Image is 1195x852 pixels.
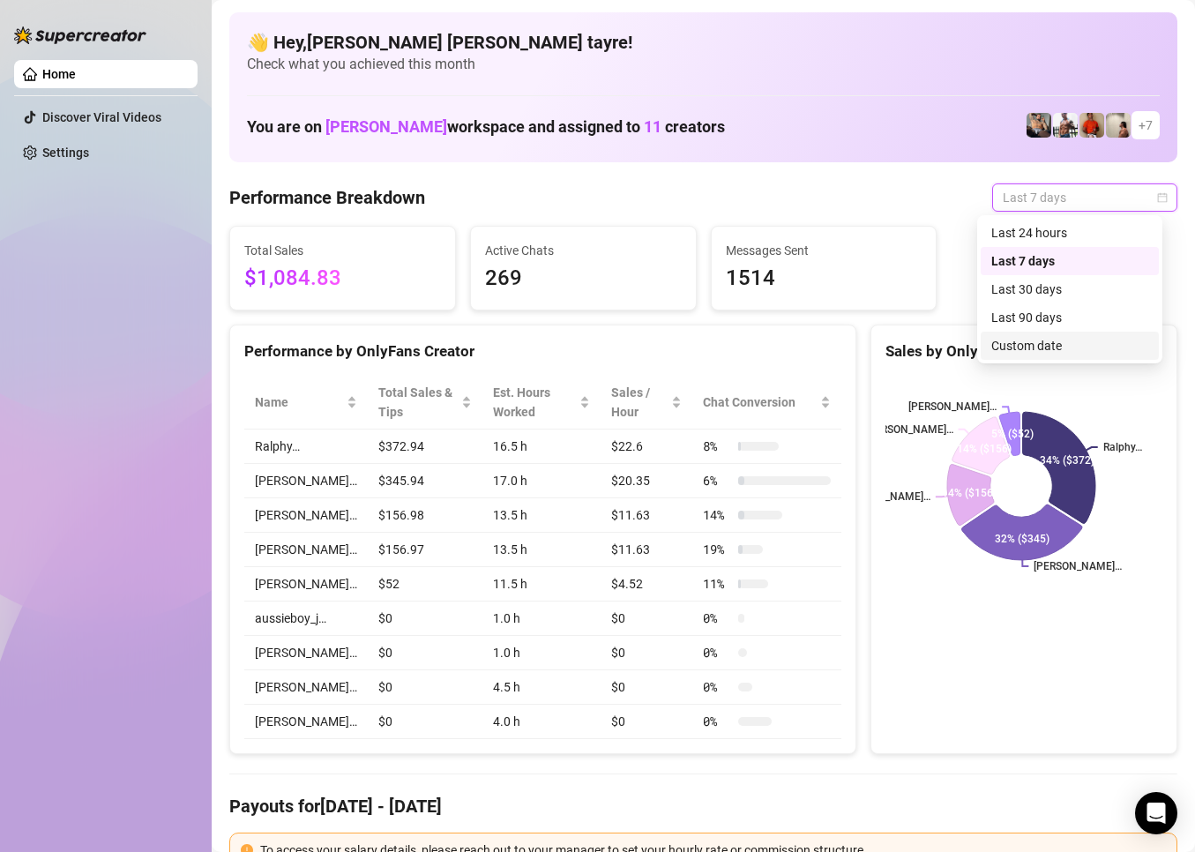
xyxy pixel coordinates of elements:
[244,498,368,533] td: [PERSON_NAME]…
[981,332,1159,360] div: Custom date
[244,340,841,363] div: Performance by OnlyFans Creator
[842,490,930,503] text: [PERSON_NAME]…
[244,464,368,498] td: [PERSON_NAME]…
[991,336,1148,355] div: Custom date
[703,471,731,490] span: 6 %
[244,430,368,464] td: Ralphy…
[611,383,668,422] span: Sales / Hour
[703,643,731,662] span: 0 %
[703,609,731,628] span: 0 %
[1135,792,1177,834] div: Open Intercom Messenger
[14,26,146,44] img: logo-BBDzfeDw.svg
[42,67,76,81] a: Home
[865,423,953,436] text: [PERSON_NAME]…
[247,117,725,137] h1: You are on workspace and assigned to creators
[482,533,601,567] td: 13.5 h
[703,712,731,731] span: 0 %
[485,241,682,260] span: Active Chats
[703,437,731,456] span: 8 %
[703,505,731,525] span: 14 %
[1027,113,1051,138] img: George
[368,498,482,533] td: $156.98
[1079,113,1104,138] img: Justin
[244,567,368,602] td: [PERSON_NAME]…
[378,383,458,422] span: Total Sales & Tips
[247,55,1160,74] span: Check what you achieved this month
[1034,560,1123,572] text: [PERSON_NAME]…
[482,670,601,705] td: 4.5 h
[244,705,368,739] td: [PERSON_NAME]…
[885,340,1162,363] div: Sales by OnlyFans Creator
[229,185,425,210] h4: Performance Breakdown
[244,262,441,295] span: $1,084.83
[482,602,601,636] td: 1.0 h
[1139,116,1153,135] span: + 7
[482,636,601,670] td: 1.0 h
[601,705,693,739] td: $0
[991,280,1148,299] div: Last 30 days
[247,30,1160,55] h4: 👋 Hey, [PERSON_NAME] [PERSON_NAME] tayre !
[368,602,482,636] td: $0
[368,376,482,430] th: Total Sales & Tips
[726,262,922,295] span: 1514
[601,533,693,567] td: $11.63
[368,670,482,705] td: $0
[1157,192,1168,203] span: calendar
[981,275,1159,303] div: Last 30 days
[368,636,482,670] td: $0
[601,670,693,705] td: $0
[1103,441,1142,453] text: Ralphy…
[703,677,731,697] span: 0 %
[368,430,482,464] td: $372.94
[493,383,576,422] div: Est. Hours Worked
[601,567,693,602] td: $4.52
[482,464,601,498] td: 17.0 h
[368,464,482,498] td: $345.94
[229,794,1177,818] h4: Payouts for [DATE] - [DATE]
[482,498,601,533] td: 13.5 h
[981,219,1159,247] div: Last 24 hours
[991,308,1148,327] div: Last 90 days
[644,117,661,136] span: 11
[703,540,731,559] span: 19 %
[991,251,1148,271] div: Last 7 days
[255,392,343,412] span: Name
[42,110,161,124] a: Discover Viral Videos
[368,533,482,567] td: $156.97
[42,146,89,160] a: Settings
[482,705,601,739] td: 4.0 h
[368,705,482,739] td: $0
[981,247,1159,275] div: Last 7 days
[703,574,731,594] span: 11 %
[991,223,1148,243] div: Last 24 hours
[981,303,1159,332] div: Last 90 days
[244,376,368,430] th: Name
[244,241,441,260] span: Total Sales
[601,602,693,636] td: $0
[703,392,817,412] span: Chat Conversion
[244,533,368,567] td: [PERSON_NAME]…
[482,430,601,464] td: 16.5 h
[601,430,693,464] td: $22.6
[485,262,682,295] span: 269
[1106,113,1131,138] img: Ralphy
[482,567,601,602] td: 11.5 h
[692,376,841,430] th: Chat Conversion
[601,636,693,670] td: $0
[244,670,368,705] td: [PERSON_NAME]…
[244,602,368,636] td: aussieboy_j…
[244,636,368,670] td: [PERSON_NAME]…
[325,117,447,136] span: [PERSON_NAME]
[601,464,693,498] td: $20.35
[1053,113,1078,138] img: JUSTIN
[1003,184,1167,211] span: Last 7 days
[908,400,997,413] text: [PERSON_NAME]…
[601,376,693,430] th: Sales / Hour
[726,241,922,260] span: Messages Sent
[368,567,482,602] td: $52
[601,498,693,533] td: $11.63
